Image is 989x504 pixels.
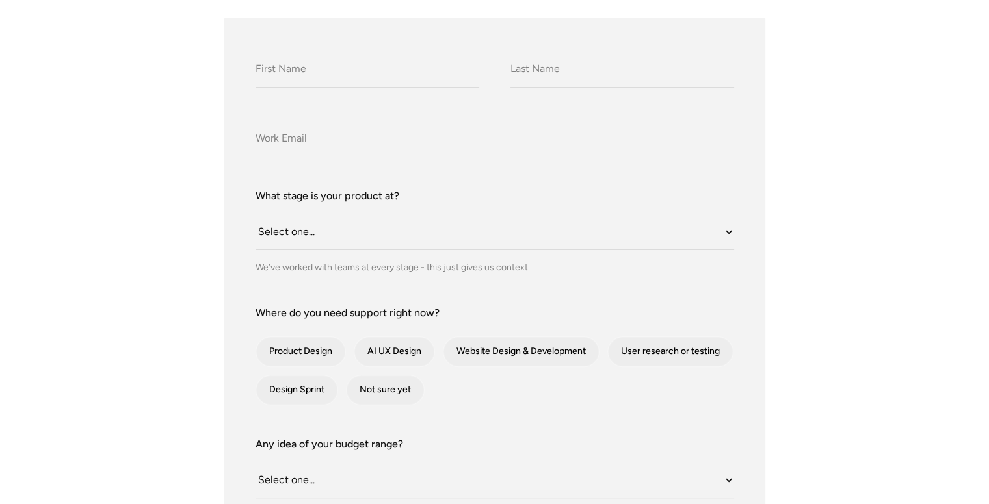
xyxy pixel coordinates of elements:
[510,52,734,88] input: Last Name
[256,305,734,321] label: Where do you need support right now?
[256,188,734,204] label: What stage is your product at?
[256,260,734,274] div: We’ve worked with teams at every stage - this just gives us context.
[256,52,479,88] input: First Name
[256,436,734,452] label: Any idea of your budget range?
[256,121,734,157] input: Work Email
